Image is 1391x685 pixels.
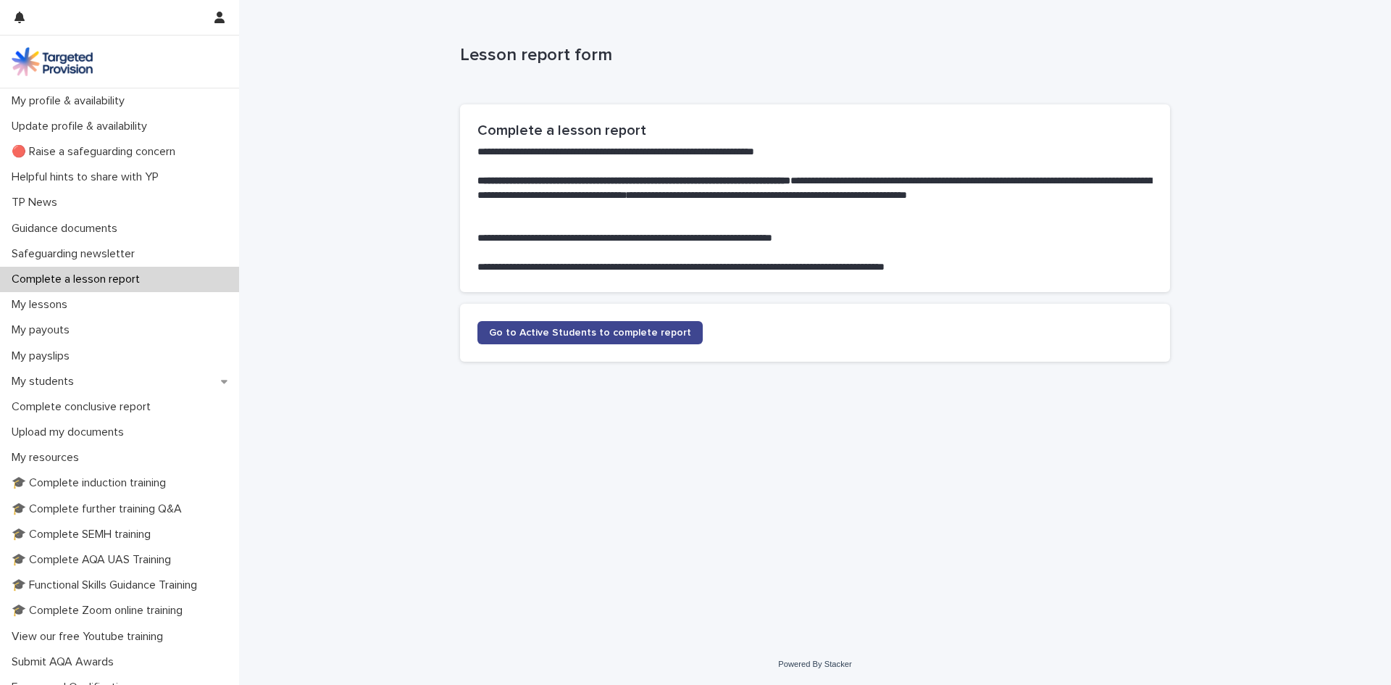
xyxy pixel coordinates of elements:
h2: Complete a lesson report [477,122,1153,139]
p: Complete a lesson report [6,273,151,286]
p: Upload my documents [6,425,135,439]
p: Lesson report form [460,45,1164,66]
p: My students [6,375,85,389]
p: My lessons [6,298,79,312]
p: 🎓 Complete SEMH training [6,528,162,541]
p: View our free Youtube training [6,630,175,644]
p: My resources [6,451,91,465]
p: 🎓 Functional Skills Guidance Training [6,578,209,592]
span: Go to Active Students to complete report [489,328,691,338]
p: My payslips [6,349,81,363]
p: Helpful hints to share with YP [6,170,170,184]
p: My payouts [6,323,81,337]
p: Guidance documents [6,222,129,236]
p: Safeguarding newsletter [6,247,146,261]
p: 🎓 Complete induction training [6,476,177,490]
p: 🔴 Raise a safeguarding concern [6,145,187,159]
p: TP News [6,196,69,209]
p: Submit AQA Awards [6,655,125,669]
a: Go to Active Students to complete report [477,321,703,344]
p: 🎓 Complete further training Q&A [6,502,193,516]
p: 🎓 Complete AQA UAS Training [6,553,183,567]
p: Update profile & availability [6,120,159,133]
a: Powered By Stacker [778,660,851,668]
p: My profile & availability [6,94,136,108]
img: M5nRWzHhSzIhMunXDL62 [12,47,93,76]
p: Complete conclusive report [6,400,162,414]
p: 🎓 Complete Zoom online training [6,604,194,618]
